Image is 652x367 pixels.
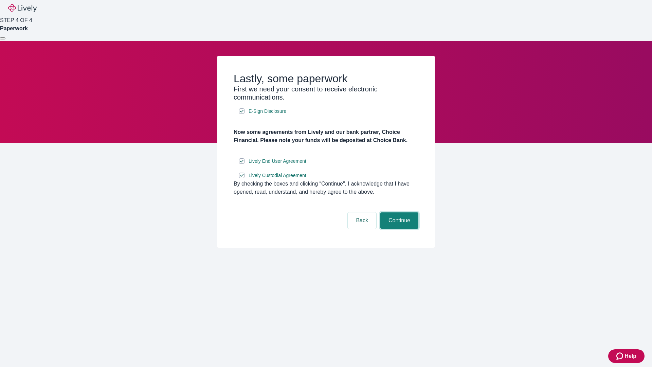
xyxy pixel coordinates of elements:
span: Help [624,352,636,360]
h4: Now some agreements from Lively and our bank partner, Choice Financial. Please note your funds wi... [234,128,418,144]
span: Lively End User Agreement [249,158,306,165]
h2: Lastly, some paperwork [234,72,418,85]
button: Zendesk support iconHelp [608,349,645,363]
div: By checking the boxes and clicking “Continue", I acknowledge that I have opened, read, understand... [234,180,418,196]
button: Continue [380,212,418,229]
svg: Zendesk support icon [616,352,624,360]
img: Lively [8,4,37,12]
span: Lively Custodial Agreement [249,172,306,179]
a: e-sign disclosure document [247,107,288,116]
button: Back [348,212,376,229]
a: e-sign disclosure document [247,171,308,180]
h3: First we need your consent to receive electronic communications. [234,85,418,101]
a: e-sign disclosure document [247,157,308,165]
span: E-Sign Disclosure [249,108,286,115]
